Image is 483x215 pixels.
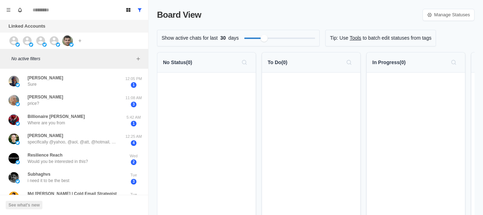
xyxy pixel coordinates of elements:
button: Show all conversations [134,4,145,16]
img: picture [16,43,20,47]
button: See what's new [6,201,42,209]
p: Tue [125,192,142,198]
p: No active filters [11,56,134,62]
p: Wed [125,153,142,159]
p: specifically @yahoo, @aol, @att, @hotmail, @msn [28,139,120,145]
p: i need it to be the best [28,177,69,184]
p: Where are you from [28,120,65,126]
span: 30 [218,34,228,42]
img: picture [8,153,19,164]
p: to batch edit statuses from tags [363,34,432,42]
p: Resilience Reach [28,152,63,158]
img: picture [69,43,74,47]
img: picture [8,192,19,202]
button: Search [448,57,459,68]
img: picture [8,114,19,125]
button: Add filters [134,55,142,63]
p: days [228,34,239,42]
p: Show active chats for last [162,34,218,42]
span: 1 [131,82,136,88]
img: picture [62,35,73,46]
span: 3 [131,102,136,107]
p: Board View [157,9,201,21]
img: picture [16,179,20,183]
button: Search [343,57,355,68]
a: Manage Statuses [423,9,475,21]
img: picture [16,121,20,126]
p: price? [28,100,39,107]
span: 1 [131,121,136,126]
p: No Status ( 0 ) [163,59,192,66]
img: picture [56,43,60,47]
button: Notifications [14,4,25,16]
img: picture [8,134,19,144]
p: Would you be interested in this? [28,158,88,165]
img: picture [16,160,20,164]
p: 11:08 AM [125,95,142,101]
img: picture [42,43,47,47]
button: Search [239,57,250,68]
p: [PERSON_NAME] [28,94,63,100]
img: picture [8,76,19,86]
img: picture [16,83,20,87]
img: picture [16,141,20,145]
span: 2 [131,159,136,165]
a: Tools [350,34,361,42]
p: Tip: Use [330,34,348,42]
img: picture [8,172,19,183]
p: Sure [28,81,36,87]
p: Billionaire [PERSON_NAME] [28,113,85,120]
img: picture [16,102,20,106]
img: picture [29,43,33,47]
img: picture [8,95,19,106]
p: Tue [125,172,142,178]
p: 12:05 PM [125,76,142,82]
p: [PERSON_NAME] [28,75,63,81]
span: 3 [131,179,136,185]
p: To Do ( 0 ) [268,59,287,66]
div: Filter by activity days [261,35,268,42]
p: Linked Accounts [8,23,45,30]
p: [PERSON_NAME] [28,132,63,139]
button: Add account [76,36,84,45]
p: 12:25 AM [125,134,142,140]
p: Subhaghvs [28,171,51,177]
p: 5:42 AM [125,114,142,120]
span: 4 [131,140,136,146]
p: In Progress ( 0 ) [372,59,406,66]
button: Board View [123,4,134,16]
p: Md [PERSON_NAME] | Cold Email Strategist [28,191,117,197]
button: Menu [3,4,14,16]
